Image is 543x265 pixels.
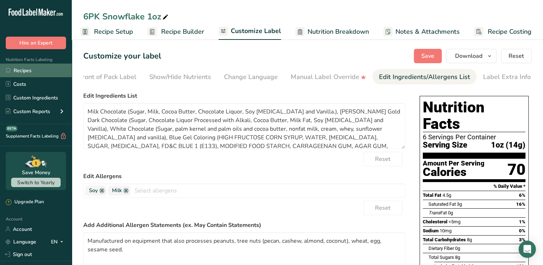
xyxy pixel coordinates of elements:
[423,99,525,132] h1: Nutrition Facts
[79,72,136,82] div: Front of Pack Label
[383,24,460,40] a: Notes & Attachments
[483,72,531,82] div: Label Extra Info
[429,255,454,260] span: Total Sugars
[455,246,460,251] span: 0g
[11,178,61,187] button: Switch to Yearly
[423,192,441,198] span: Total Fat
[446,49,497,63] button: Download
[131,185,405,196] input: Select allergens
[519,228,525,233] span: 0%
[448,210,453,215] span: 0g
[219,23,281,40] a: Customize Label
[83,50,161,62] h1: Customize your label
[423,167,485,177] div: Calories
[507,160,525,179] div: 70
[6,126,18,131] div: BETA
[429,201,456,207] span: Saturated Fat
[509,52,524,60] span: Reset
[291,72,366,82] div: Manual Label Override
[295,24,369,40] a: Nutrition Breakdown
[457,201,462,207] span: 3g
[443,192,451,198] span: 4.5g
[421,52,434,60] span: Save
[429,210,447,215] span: Fat
[429,246,454,251] span: Dietary Fiber
[395,27,460,37] span: Notes & Attachments
[161,27,204,37] span: Recipe Builder
[423,160,485,167] div: Amount Per Serving
[363,201,402,215] button: Reset
[423,228,439,233] span: Sodium
[80,24,133,40] a: Recipe Setup
[94,27,133,37] span: Recipe Setup
[440,228,451,233] span: 10mg
[83,221,405,229] label: Add Additional Allergen Statements (ex. May Contain Statements)
[375,155,390,163] span: Reset
[423,219,448,224] span: Cholesterol
[491,141,525,150] span: 1oz (14g)
[231,26,281,36] span: Customize Label
[6,37,66,49] button: Hire an Expert
[89,187,98,195] span: Soy
[83,172,405,181] label: Edit Allergens
[501,49,532,63] button: Reset
[455,255,460,260] span: 8g
[429,210,440,215] i: Trans
[51,237,66,246] div: EN
[308,27,369,37] span: Nutrition Breakdown
[474,24,532,40] a: Recipe Costing
[516,201,525,207] span: 16%
[414,49,442,63] button: Save
[375,204,390,212] span: Reset
[449,219,460,224] span: <5mg
[423,182,525,191] section: % Daily Value *
[6,236,36,248] a: Language
[83,10,170,23] div: 6PK Snowflake 1oz
[519,219,525,224] span: 1%
[6,108,50,115] div: Custom Reports
[488,27,532,37] span: Recipe Costing
[112,187,122,195] span: Milk
[83,92,405,100] label: Edit Ingredients List
[519,241,536,258] div: Open Intercom Messenger
[519,192,525,198] span: 6%
[423,237,466,242] span: Total Carbohydrates
[149,72,211,82] div: Show/Hide Nutrients
[423,141,467,150] span: Serving Size
[519,237,525,242] span: 3%
[467,237,472,242] span: 8g
[17,179,55,186] span: Switch to Yearly
[363,152,402,166] button: Reset
[455,52,482,60] span: Download
[148,24,204,40] a: Recipe Builder
[379,72,470,82] div: Edit Ingredients/Allergens List
[6,199,44,206] div: Upgrade Plan
[224,72,278,82] div: Change Language
[423,134,525,141] div: 6 Servings Per Container
[22,169,50,176] div: Save Money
